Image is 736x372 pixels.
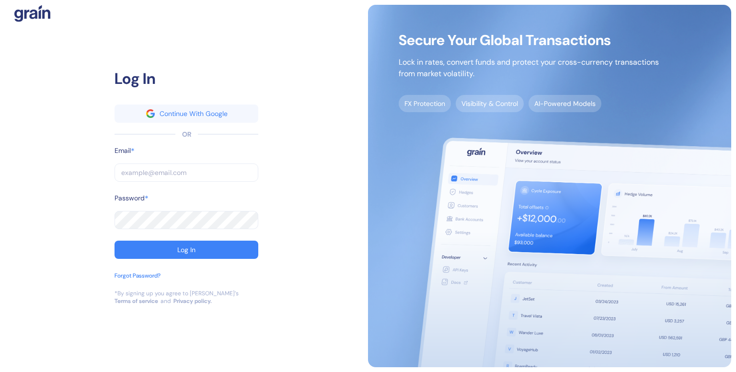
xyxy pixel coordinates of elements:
label: Email [115,146,131,156]
img: google [146,109,155,118]
button: Log In [115,241,258,259]
a: Terms of service [115,297,158,305]
label: Password [115,193,145,203]
span: FX Protection [399,95,451,112]
div: Log In [177,246,195,253]
input: example@email.com [115,163,258,182]
a: Privacy policy. [173,297,212,305]
button: Forgot Password? [115,271,161,290]
button: googleContinue With Google [115,105,258,123]
span: Visibility & Control [456,95,524,112]
div: Forgot Password? [115,271,161,280]
p: Lock in rates, convert funds and protect your cross-currency transactions from market volatility. [399,57,659,80]
div: Continue With Google [160,110,228,117]
span: AI-Powered Models [529,95,601,112]
img: signup-main-image [368,5,731,367]
div: *By signing up you agree to [PERSON_NAME]’s [115,290,239,297]
div: and [161,297,171,305]
img: logo [14,5,50,22]
div: OR [182,129,191,139]
div: Log In [115,67,258,90]
span: Secure Your Global Transactions [399,35,659,45]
